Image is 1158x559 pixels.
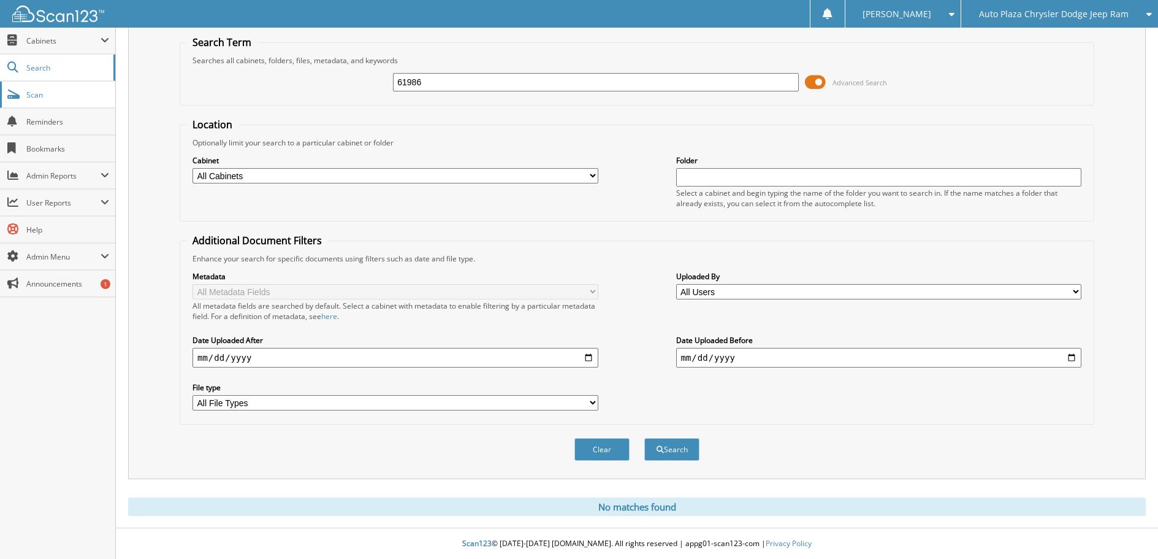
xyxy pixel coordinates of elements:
[186,55,1088,66] div: Searches all cabinets, folders, files, metadata, and keywords
[574,438,630,461] button: Clear
[26,63,107,73] span: Search
[26,171,101,181] span: Admin Reports
[26,279,109,289] span: Announcements
[192,335,598,345] label: Date Uploaded After
[676,335,1082,345] label: Date Uploaded Before
[676,155,1082,166] label: Folder
[186,118,238,131] legend: Location
[26,252,101,262] span: Admin Menu
[766,538,812,549] a: Privacy Policy
[462,538,492,549] span: Scan123
[676,271,1082,282] label: Uploaded By
[26,198,101,208] span: User Reports
[676,348,1082,368] input: end
[192,271,598,282] label: Metadata
[832,78,887,87] span: Advanced Search
[644,438,699,461] button: Search
[26,36,101,46] span: Cabinets
[192,155,598,166] label: Cabinet
[979,10,1129,18] span: Auto Plaza Chrysler Dodge Jeep Ram
[192,382,598,393] label: File type
[101,279,110,289] div: 1
[1097,500,1158,559] iframe: Chat Widget
[186,137,1088,148] div: Optionally limit your search to a particular cabinet or folder
[676,188,1082,209] div: Select a cabinet and begin typing the name of the folder you want to search in. If the name match...
[192,301,598,322] div: All metadata fields are searched by default. Select a cabinet with metadata to enable filtering b...
[128,498,1146,516] div: No matches found
[116,529,1158,559] div: © [DATE]-[DATE] [DOMAIN_NAME]. All rights reserved | appg01-scan123-com |
[186,253,1088,264] div: Enhance your search for specific documents using filters such as date and file type.
[26,90,109,100] span: Scan
[192,348,598,368] input: start
[26,144,109,154] span: Bookmarks
[186,36,257,49] legend: Search Term
[863,10,931,18] span: [PERSON_NAME]
[321,311,337,322] a: here
[26,225,109,235] span: Help
[186,234,328,247] legend: Additional Document Filters
[26,117,109,127] span: Reminders
[12,6,104,22] img: scan123-logo-white.svg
